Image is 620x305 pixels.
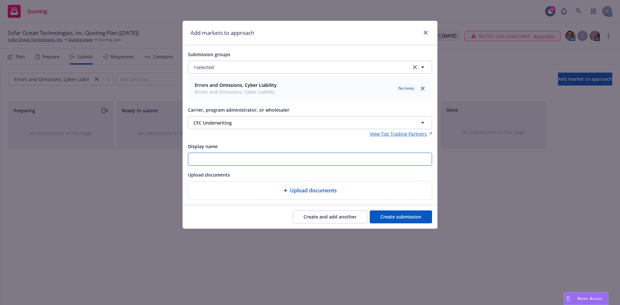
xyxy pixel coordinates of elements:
[188,61,432,74] button: 1selectedclear selection
[188,116,432,129] button: CFC Underwriting
[193,64,214,71] span: 1 selected
[370,210,432,223] button: Create submission
[195,82,277,88] strong: Errors and Omissions, Cyber Liability
[290,187,337,194] span: Upload documents
[422,29,429,36] a: close
[564,292,608,305] button: Nova Assist
[191,29,254,37] h1: Add markets to approach
[370,130,432,137] a: View Top Trading Partners
[188,181,432,200] div: Upload documents
[411,63,419,71] a: clear selection
[188,107,289,113] span: Carrier, program administrator, or wholesaler
[398,86,414,91] span: No limits
[293,210,367,223] button: Create and add another
[195,88,277,95] span: Errors and Omissions, Cyber Liability
[564,292,572,305] div: Drag to move
[188,143,218,149] span: Display name
[188,51,230,57] span: Submission groups
[419,85,427,92] a: close
[193,119,396,126] span: CFC Underwriting
[577,296,603,301] span: Nova Assist
[188,172,230,178] span: Upload documents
